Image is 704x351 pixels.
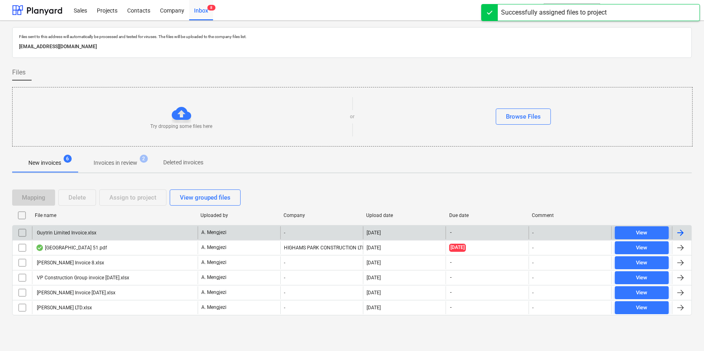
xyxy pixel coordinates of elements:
[532,305,533,311] div: -
[280,286,363,299] div: -
[615,226,669,239] button: View
[19,43,685,51] p: [EMAIL_ADDRESS][DOMAIN_NAME]
[19,34,685,39] p: Files sent to this address will automatically be processed and tested for viruses. The files will...
[94,159,137,167] p: Invoices in review
[532,245,533,251] div: -
[636,258,647,268] div: View
[615,256,669,269] button: View
[36,245,44,251] div: OCR finished
[501,8,607,17] div: Successfully assigned files to project
[64,155,72,163] span: 6
[636,273,647,283] div: View
[449,244,466,251] span: [DATE]
[532,260,533,266] div: -
[180,192,230,203] div: View grouped files
[663,312,704,351] iframe: Chat Widget
[496,108,551,125] button: Browse Files
[12,68,26,77] span: Files
[636,303,647,313] div: View
[367,260,381,266] div: [DATE]
[350,113,355,120] p: or
[367,305,381,311] div: [DATE]
[506,111,541,122] div: Browse Files
[615,271,669,284] button: View
[280,241,363,254] div: HIGHAMS PARK CONSTRUCTION LTD
[201,289,226,296] p: A. Mengjezi
[280,271,363,284] div: -
[367,290,381,296] div: [DATE]
[36,245,107,251] div: [GEOGRAPHIC_DATA] 51.pdf
[532,213,608,218] div: Comment
[615,241,669,254] button: View
[150,123,212,130] p: Try dropping some files here
[201,304,226,311] p: A. Mengjezi
[615,286,669,299] button: View
[140,155,148,163] span: 2
[36,275,129,281] div: VP Construction Group invoice [DATE].xlsx
[449,274,452,281] span: -
[367,275,381,281] div: [DATE]
[36,260,104,266] div: [PERSON_NAME] Invoice 8.xlsx
[615,301,669,314] button: View
[367,245,381,251] div: [DATE]
[170,189,241,206] button: View grouped files
[201,229,226,236] p: A. Mengjezi
[207,5,215,11] span: 8
[636,243,647,253] div: View
[284,213,360,218] div: Company
[280,301,363,314] div: -
[201,259,226,266] p: A. Mengjezi
[367,230,381,236] div: [DATE]
[532,290,533,296] div: -
[532,275,533,281] div: -
[532,230,533,236] div: -
[366,213,443,218] div: Upload date
[636,228,647,238] div: View
[449,229,452,236] span: -
[449,289,452,296] span: -
[280,256,363,269] div: -
[36,290,115,296] div: [PERSON_NAME] Invoice [DATE].xlsx
[449,304,452,311] span: -
[201,274,226,281] p: A. Mengjezi
[12,87,693,147] div: Try dropping some files hereorBrowse Files
[35,213,194,218] div: File name
[280,226,363,239] div: -
[449,259,452,266] span: -
[36,230,96,236] div: Guytrin Limited Invoice.xlsx
[201,213,277,218] div: Uploaded by
[201,244,226,251] p: A. Mengjezi
[36,305,92,311] div: [PERSON_NAME] LTD.xlsx
[163,158,203,167] p: Deleted invoices
[28,159,61,167] p: New invoices
[449,213,526,218] div: Due date
[636,288,647,298] div: View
